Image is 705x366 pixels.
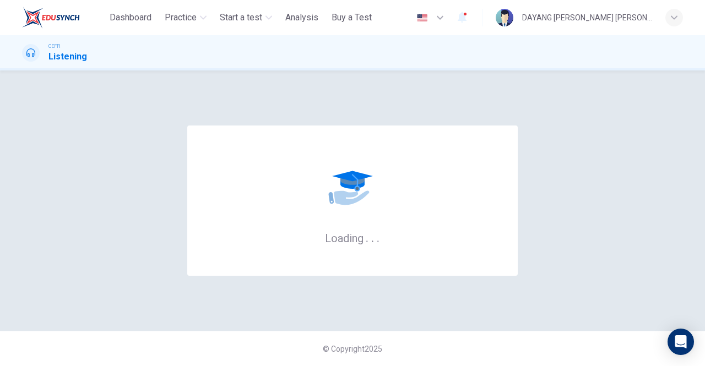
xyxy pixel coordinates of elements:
[48,42,60,50] span: CEFR
[215,8,276,28] button: Start a test
[371,228,375,246] h6: .
[285,11,318,24] span: Analysis
[110,11,151,24] span: Dashboard
[105,8,156,28] button: Dashboard
[325,231,380,245] h6: Loading
[522,11,652,24] div: DAYANG [PERSON_NAME] [PERSON_NAME]
[165,11,197,24] span: Practice
[365,228,369,246] h6: .
[281,8,323,28] button: Analysis
[48,50,87,63] h1: Listening
[160,8,211,28] button: Practice
[327,8,376,28] button: Buy a Test
[323,345,382,353] span: © Copyright 2025
[496,9,513,26] img: Profile picture
[415,14,429,22] img: en
[376,228,380,246] h6: .
[22,7,80,29] img: ELTC logo
[668,329,694,355] div: Open Intercom Messenger
[220,11,262,24] span: Start a test
[22,7,105,29] a: ELTC logo
[332,11,372,24] span: Buy a Test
